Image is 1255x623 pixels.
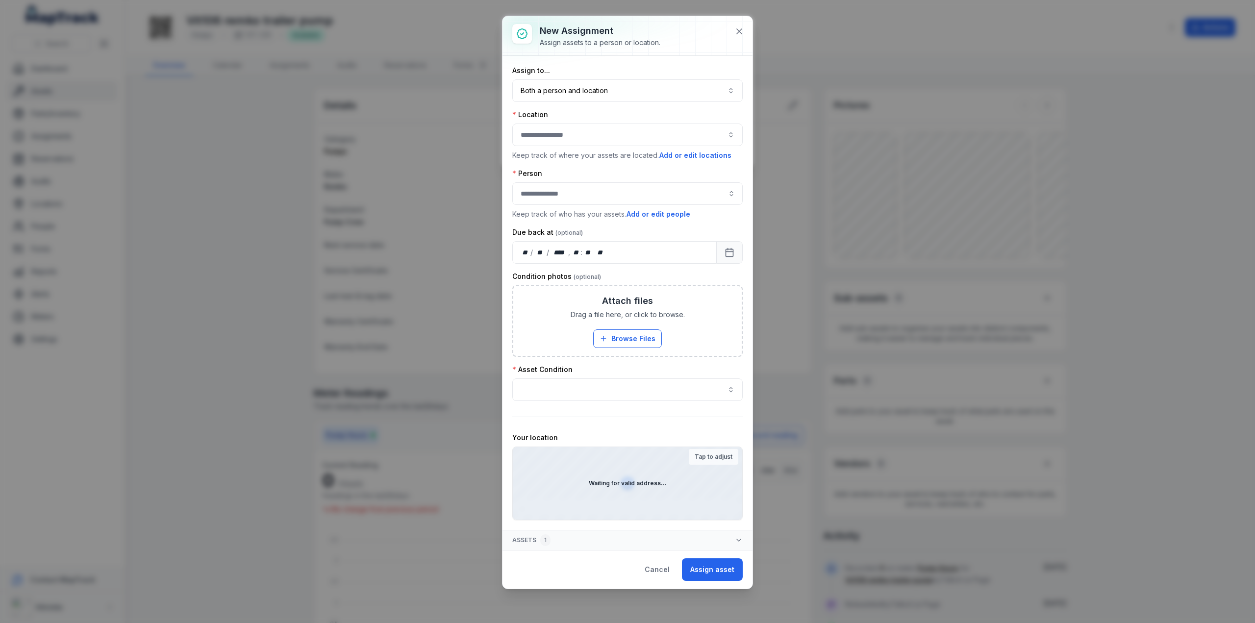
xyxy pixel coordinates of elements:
[595,248,606,257] div: am/pm,
[626,209,691,220] button: Add or edit people
[512,110,548,120] label: Location
[682,558,743,581] button: Assign asset
[571,248,581,257] div: hour,
[540,534,551,546] div: 1
[602,294,653,308] h3: Attach files
[512,150,743,161] p: Keep track of where your assets are located.
[534,248,547,257] div: month,
[502,530,753,550] button: Assets1
[512,209,743,220] p: Keep track of who has your assets.
[530,248,534,257] div: /
[513,447,743,520] canvas: Map
[568,248,571,257] div: ,
[512,182,743,205] input: assignment-add:person-label
[659,150,732,161] button: Add or edit locations
[547,248,550,257] div: /
[581,248,583,257] div: :
[512,227,583,237] label: Due back at
[583,248,593,257] div: minute,
[571,310,685,320] span: Drag a file here, or click to browse.
[695,453,732,461] strong: Tap to adjust
[512,534,551,546] span: Assets
[540,24,660,38] h3: New assignment
[512,433,558,443] label: Your location
[716,241,743,264] button: Calendar
[550,248,568,257] div: year,
[512,272,601,281] label: Condition photos
[593,329,662,348] button: Browse Files
[512,365,573,374] label: Asset Condition
[589,479,667,487] strong: Waiting for valid address...
[512,79,743,102] button: Both a person and location
[512,66,550,75] label: Assign to...
[540,38,660,48] div: Assign assets to a person or location.
[512,169,542,178] label: Person
[521,248,530,257] div: day,
[636,558,678,581] button: Cancel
